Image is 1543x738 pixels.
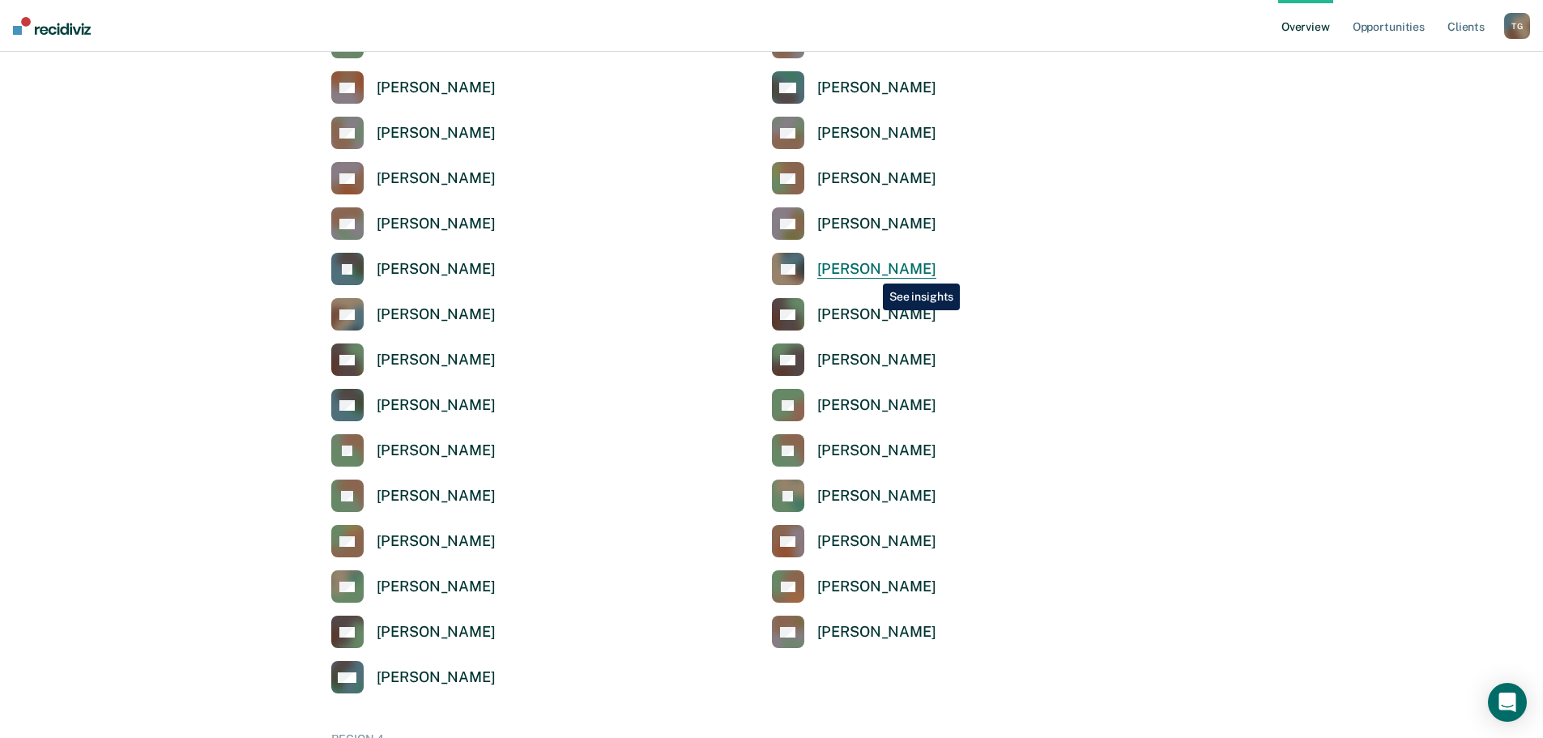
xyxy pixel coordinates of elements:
[331,480,496,512] a: [PERSON_NAME]
[377,623,496,642] div: [PERSON_NAME]
[772,162,936,194] a: [PERSON_NAME]
[817,124,936,143] div: [PERSON_NAME]
[331,71,496,104] a: [PERSON_NAME]
[817,623,936,642] div: [PERSON_NAME]
[377,351,496,369] div: [PERSON_NAME]
[817,396,936,415] div: [PERSON_NAME]
[331,298,496,331] a: [PERSON_NAME]
[817,532,936,551] div: [PERSON_NAME]
[377,396,496,415] div: [PERSON_NAME]
[377,169,496,188] div: [PERSON_NAME]
[772,525,936,557] a: [PERSON_NAME]
[772,207,936,240] a: [PERSON_NAME]
[331,162,496,194] a: [PERSON_NAME]
[817,442,936,460] div: [PERSON_NAME]
[772,71,936,104] a: [PERSON_NAME]
[377,668,496,687] div: [PERSON_NAME]
[377,578,496,596] div: [PERSON_NAME]
[772,117,936,149] a: [PERSON_NAME]
[817,305,936,324] div: [PERSON_NAME]
[1488,683,1527,722] div: Open Intercom Messenger
[377,124,496,143] div: [PERSON_NAME]
[331,525,496,557] a: [PERSON_NAME]
[377,442,496,460] div: [PERSON_NAME]
[772,434,936,467] a: [PERSON_NAME]
[772,480,936,512] a: [PERSON_NAME]
[772,616,936,648] a: [PERSON_NAME]
[377,215,496,233] div: [PERSON_NAME]
[772,253,936,285] a: [PERSON_NAME]
[331,570,496,603] a: [PERSON_NAME]
[331,434,496,467] a: [PERSON_NAME]
[817,578,936,596] div: [PERSON_NAME]
[377,260,496,279] div: [PERSON_NAME]
[817,260,936,279] div: [PERSON_NAME]
[331,389,496,421] a: [PERSON_NAME]
[13,17,91,35] img: Recidiviz
[817,215,936,233] div: [PERSON_NAME]
[817,79,936,97] div: [PERSON_NAME]
[1504,13,1530,39] button: TG
[377,487,496,506] div: [PERSON_NAME]
[817,351,936,369] div: [PERSON_NAME]
[817,487,936,506] div: [PERSON_NAME]
[772,389,936,421] a: [PERSON_NAME]
[377,532,496,551] div: [PERSON_NAME]
[331,253,496,285] a: [PERSON_NAME]
[772,298,936,331] a: [PERSON_NAME]
[817,169,936,188] div: [PERSON_NAME]
[772,570,936,603] a: [PERSON_NAME]
[331,616,496,648] a: [PERSON_NAME]
[331,207,496,240] a: [PERSON_NAME]
[331,661,496,693] a: [PERSON_NAME]
[1504,13,1530,39] div: T G
[377,305,496,324] div: [PERSON_NAME]
[331,117,496,149] a: [PERSON_NAME]
[331,343,496,376] a: [PERSON_NAME]
[772,343,936,376] a: [PERSON_NAME]
[377,79,496,97] div: [PERSON_NAME]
